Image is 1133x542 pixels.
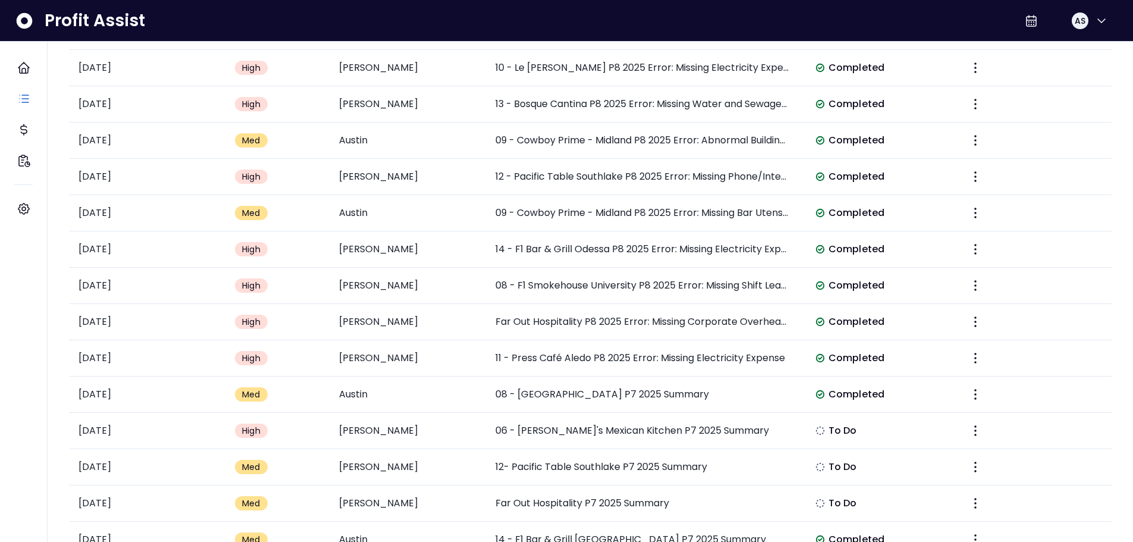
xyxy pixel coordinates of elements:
img: Completed [815,317,825,327]
button: More [965,130,986,151]
td: [DATE] [69,159,225,195]
button: More [965,311,986,333]
span: Completed [828,242,884,256]
td: [DATE] [69,485,225,522]
span: Med [242,389,261,400]
td: [DATE] [69,86,225,123]
span: Completed [828,351,884,365]
td: 08 - [GEOGRAPHIC_DATA] P7 2025 Summary [486,377,799,413]
button: More [965,347,986,369]
button: More [965,202,986,224]
span: To Do [828,424,857,438]
td: Far Out Hospitality P7 2025 Summary [486,485,799,522]
td: [DATE] [69,50,225,86]
span: Med [242,207,261,219]
img: Not yet Started [815,462,825,472]
img: Not yet Started [815,426,825,436]
span: High [242,171,261,183]
img: Completed [815,353,825,363]
td: [PERSON_NAME] [329,304,486,340]
button: More [965,420,986,441]
button: More [965,493,986,514]
button: More [965,166,986,187]
span: Profit Assist [45,10,145,32]
td: [DATE] [69,195,225,231]
span: Completed [828,97,884,111]
button: More [965,93,986,115]
td: [DATE] [69,449,225,485]
td: [DATE] [69,268,225,304]
span: Completed [828,170,884,184]
span: Completed [828,133,884,148]
span: Completed [828,61,884,75]
img: Completed [815,172,825,181]
td: [PERSON_NAME] [329,86,486,123]
span: Completed [828,278,884,293]
td: 09 - Cowboy Prime - Midland P8 2025 Error: Missing Bar Utensils Expense [486,195,799,231]
td: 06 - [PERSON_NAME]'s Mexican Kitchen P7 2025 Summary [486,413,799,449]
span: Med [242,134,261,146]
span: Completed [828,206,884,220]
span: Completed [828,387,884,402]
span: High [242,62,261,74]
td: [DATE] [69,377,225,413]
img: Completed [815,208,825,218]
td: 12 - Pacific Table Southlake P8 2025 Error: Missing Phone/Internet/TV Expense [486,159,799,195]
td: 10 - Le [PERSON_NAME] P8 2025 Error: Missing Electricity Expense [486,50,799,86]
span: High [242,280,261,292]
td: [DATE] [69,413,225,449]
button: More [965,384,986,405]
span: High [242,316,261,328]
td: [DATE] [69,231,225,268]
td: 11 - Press Café Aledo P8 2025 Error: Missing Electricity Expense [486,340,799,377]
img: Completed [815,245,825,254]
td: [PERSON_NAME] [329,159,486,195]
span: High [242,352,261,364]
td: [DATE] [69,340,225,377]
span: High [242,243,261,255]
td: [PERSON_NAME] [329,340,486,377]
td: 13 - Bosque Cantina P8 2025 Error: Missing Water and Sewage Expense [486,86,799,123]
button: More [965,275,986,296]
td: Far Out Hospitality P8 2025 Error: Missing Corporate Overhead Expense [486,304,799,340]
span: To Do [828,496,857,510]
td: 09 - Cowboy Prime - Midland P8 2025 Error: Abnormal Buildings & Grounds Expense [486,123,799,159]
td: [PERSON_NAME] [329,485,486,522]
img: Completed [815,99,825,109]
span: Completed [828,315,884,329]
td: 14 - F1 Bar & Grill Odessa P8 2025 Error: Missing Electricity Expense in P8 [486,231,799,268]
td: Austin [329,123,486,159]
img: Completed [815,136,825,145]
span: High [242,425,261,437]
td: [PERSON_NAME] [329,413,486,449]
img: Not yet Started [815,499,825,508]
span: Med [242,461,261,473]
img: Completed [815,63,825,73]
td: [PERSON_NAME] [329,50,486,86]
span: To Do [828,460,857,474]
td: Austin [329,377,486,413]
td: [DATE] [69,123,225,159]
td: [PERSON_NAME] [329,449,486,485]
td: Austin [329,195,486,231]
span: AS [1075,15,1085,27]
td: 08 - F1 Smokehouse University P8 2025 Error: Missing Shift Lead Wages [486,268,799,304]
button: More [965,57,986,79]
td: 12- Pacific Table Southlake P7 2025 Summary [486,449,799,485]
td: [PERSON_NAME] [329,268,486,304]
img: Completed [815,390,825,399]
img: Completed [815,281,825,290]
button: More [965,456,986,478]
span: Med [242,497,261,509]
span: High [242,98,261,110]
td: [DATE] [69,304,225,340]
button: More [965,239,986,260]
td: [PERSON_NAME] [329,231,486,268]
